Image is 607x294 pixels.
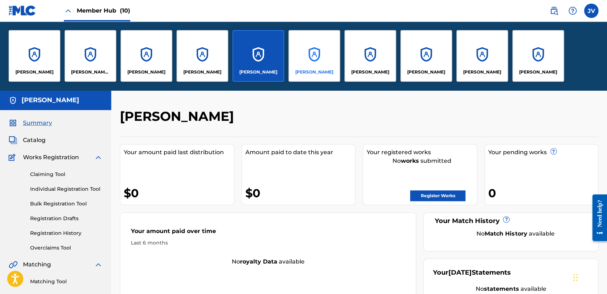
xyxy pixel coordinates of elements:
[23,153,79,162] span: Works Registration
[30,244,103,252] a: Overclaims Tool
[587,189,607,247] iframe: Resource Center
[120,108,237,124] h2: [PERSON_NAME]
[433,268,510,278] div: Your Statements
[288,30,340,82] a: Accounts[PERSON_NAME]
[400,157,419,164] strong: works
[565,4,580,18] div: Help
[584,4,598,18] div: User Menu
[120,257,416,266] div: No available
[367,148,477,157] div: Your registered works
[94,260,103,269] img: expand
[245,185,356,201] div: $0
[15,69,53,75] p: ALEXIS EMMANUEL HERNANDEZ
[131,227,405,239] div: Your amount paid over time
[9,30,60,82] a: Accounts[PERSON_NAME]
[503,217,509,222] span: ?
[23,260,51,269] span: Matching
[433,285,589,293] div: No available
[177,30,228,82] a: Accounts[PERSON_NAME]
[183,69,221,75] p: Jose Alfredo Lopez Alfredo
[64,6,72,15] img: Close
[410,190,465,201] a: Register Works
[9,96,17,105] img: Accounts
[124,148,234,157] div: Your amount paid last distribution
[9,136,17,144] img: Catalog
[94,153,103,162] img: expand
[9,136,46,144] a: CatalogCatalog
[127,69,165,75] p: JORGE VÁZQUEZ GUERRA
[571,260,607,294] iframe: Chat Widget
[488,185,598,201] div: 0
[442,229,589,238] div: No available
[240,258,277,265] strong: royalty data
[65,30,116,82] a: Accounts[PERSON_NAME] Yahasir [PERSON_NAME]
[23,119,52,127] span: Summary
[131,239,405,247] div: Last 6 months
[9,119,17,127] img: Summary
[245,148,356,157] div: Amount paid to date this year
[344,30,396,82] a: Accounts[PERSON_NAME]
[484,285,519,292] strong: statements
[400,30,452,82] a: Accounts[PERSON_NAME]
[71,69,110,75] p: David Yahasir Ornelas Carreño
[571,260,607,294] div: Widget de chat
[22,96,79,104] h5: Jose Frank Arteaga Sanchez
[30,229,103,237] a: Registration History
[367,157,477,165] div: No submitted
[9,260,18,269] img: Matching
[551,148,556,154] span: ?
[120,7,130,14] span: (10)
[351,69,389,75] p: Julio Cesar Inclan Lopez
[121,30,172,82] a: Accounts[PERSON_NAME]
[456,30,508,82] a: Accounts[PERSON_NAME]
[547,4,561,18] a: Public Search
[23,136,46,144] span: Catalog
[463,69,501,75] p: Luis samuel Bastardo Gonzalez
[30,171,103,178] a: Claiming Tool
[9,119,52,127] a: SummarySummary
[239,69,277,75] p: Jose Frank Arteaga Sanchez
[295,69,333,75] p: Josue Balderrama Carreño
[433,216,589,226] div: Your Match History
[30,185,103,193] a: Individual Registration Tool
[77,6,130,15] span: Member Hub
[488,148,598,157] div: Your pending works
[519,69,557,75] p: Nelson Cancela Garcia
[124,185,234,201] div: $0
[30,200,103,208] a: Bulk Registration Tool
[407,69,445,75] p: Kevin Noriel Dominguez Duran
[9,5,36,16] img: MLC Logo
[573,267,578,288] div: Arrastrar
[30,215,103,222] a: Registration Drafts
[485,230,527,237] strong: Match History
[9,153,18,162] img: Works Registration
[568,6,577,15] img: help
[512,30,564,82] a: Accounts[PERSON_NAME]
[550,6,558,15] img: search
[448,269,471,276] span: [DATE]
[30,278,103,285] a: Matching Tool
[232,30,284,82] a: Accounts[PERSON_NAME]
